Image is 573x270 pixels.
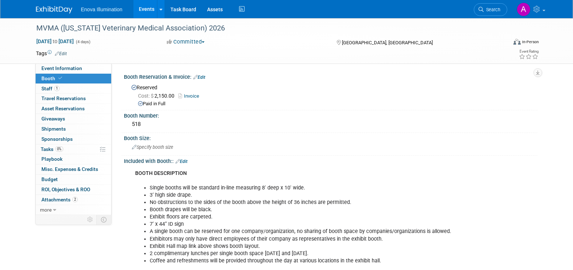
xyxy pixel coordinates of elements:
[464,38,539,49] div: Event Format
[36,175,111,184] a: Budget
[36,114,111,124] a: Giveaways
[513,39,521,45] img: Format-Inperson.png
[41,156,62,162] span: Playbook
[124,133,537,142] div: Booth Size:
[36,144,111,154] a: Tasks0%
[41,126,66,132] span: Shipments
[138,93,177,99] span: 2,150.00
[36,84,111,94] a: Staff1
[135,170,187,176] b: BOOTH DESCRIPTION
[474,3,507,16] a: Search
[175,159,187,164] a: Edit
[150,192,453,199] li: 3’ high side drape.
[41,187,90,192] span: ROI, Objectives & ROO
[138,93,154,99] span: Cost: $
[36,64,111,73] a: Event Information
[150,221,453,228] li: 7’ x 44” ID sign
[124,156,537,165] div: Included with Booth::
[484,7,500,12] span: Search
[36,74,111,83] a: Booth
[519,50,538,53] div: Event Rating
[150,236,453,243] li: Exhibitors may only have direct employees of their company as representatives in the exhibit booth.
[522,39,539,45] div: In-Person
[54,86,60,91] span: 1
[41,176,58,182] span: Budget
[124,71,537,81] div: Booth Reservation & Invoice:
[36,205,111,215] a: more
[342,40,433,45] span: [GEOGRAPHIC_DATA], [GEOGRAPHIC_DATA]
[52,38,58,44] span: to
[41,65,82,71] span: Event Information
[138,101,532,107] div: Paid in Full
[132,144,173,150] span: Specify booth size
[55,146,63,152] span: 0%
[36,164,111,174] a: Misc. Expenses & Credits
[150,243,453,250] li: Exhibit Hall map link above shows booth layout.
[150,250,453,257] li: 2 complimentary lunches per single booth space [DATE] and [DATE].
[41,136,73,142] span: Sponsorships
[124,110,537,119] div: Booth Number:
[41,95,86,101] span: Travel Reservations
[150,206,453,213] li: Booth drapes will be black.
[41,116,65,122] span: Giveaways
[72,197,78,202] span: 2
[41,75,64,81] span: Booth
[41,106,85,111] span: Asset Reservations
[36,124,111,134] a: Shipments
[58,76,62,80] i: Booth reservation complete
[84,215,97,224] td: Personalize Event Tab Strip
[55,51,67,56] a: Edit
[41,166,98,172] span: Misc. Expenses & Credits
[36,50,67,57] td: Tags
[36,195,111,205] a: Attachments2
[150,184,453,192] li: Single booths will be standard in-line measuring 8' deep x 10' wide.
[36,154,111,164] a: Playbook
[129,119,532,130] div: 518
[178,93,203,99] a: Invoice
[41,146,63,152] span: Tasks
[193,75,205,80] a: Edit
[150,257,453,265] li: Coffee and refreshments will be provided throughout the day at various locations in the exhibit h...
[41,197,78,202] span: Attachments
[36,38,74,45] span: [DATE] [DATE]
[164,38,207,46] button: Committed
[36,94,111,103] a: Travel Reservations
[36,104,111,114] a: Asset Reservations
[36,6,72,13] img: ExhibitDay
[75,40,90,44] span: (4 days)
[41,86,60,91] span: Staff
[150,228,453,235] li: A single booth can be reserved for one company/organization, no sharing of booth space by compani...
[150,199,453,206] li: No obstructions to the sides of the booth above the height of 36 inches are permitted.
[81,7,122,12] span: Enova Illumination
[150,213,453,221] li: Exhibit floors are carpeted.
[36,134,111,144] a: Sponsorships
[34,22,496,35] div: MVMA ([US_STATE] Veterinary Medical Association) 2026
[517,3,530,16] img: Andrea Miller
[36,185,111,195] a: ROI, Objectives & ROO
[129,82,532,107] div: Reserved
[40,207,52,213] span: more
[96,215,111,224] td: Toggle Event Tabs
